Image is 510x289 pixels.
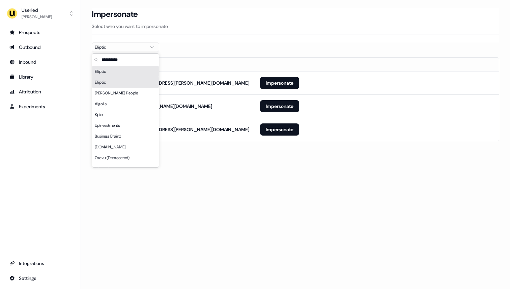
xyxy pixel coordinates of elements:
[22,7,52,13] div: Userled
[9,260,71,267] div: Integrations
[92,152,159,163] div: Zoovu (Deprecated)
[260,100,299,112] button: Impersonate
[92,77,159,88] div: Elliptic
[260,77,299,89] button: Impersonate
[5,101,75,112] a: Go to experiments
[9,29,71,36] div: Prospects
[92,9,138,19] h3: Impersonate
[5,27,75,38] a: Go to prospects
[92,109,159,120] div: Kpler
[5,42,75,53] a: Go to outbound experience
[92,131,159,142] div: Business Brainz
[92,66,159,77] div: Elliptic
[92,120,159,131] div: UpInvestments
[9,59,71,65] div: Inbound
[5,71,75,82] a: Go to templates
[9,275,71,282] div: Settings
[92,58,255,71] th: Email
[5,5,75,22] button: Userled[PERSON_NAME]
[9,103,71,110] div: Experiments
[92,42,159,52] button: Elliptic
[92,23,499,30] p: Select who you want to impersonate
[9,88,71,95] div: Attribution
[260,123,299,136] button: Impersonate
[5,273,75,284] a: Go to integrations
[9,74,71,80] div: Library
[92,88,159,98] div: [PERSON_NAME] People
[95,44,145,51] div: Elliptic
[9,44,71,51] div: Outbound
[92,66,159,167] div: Suggestions
[97,126,249,133] div: [PERSON_NAME][EMAIL_ADDRESS][PERSON_NAME][DOMAIN_NAME]
[5,258,75,269] a: Go to integrations
[5,57,75,67] a: Go to Inbound
[22,13,52,20] div: [PERSON_NAME]
[97,80,249,86] div: [PERSON_NAME][EMAIL_ADDRESS][PERSON_NAME][DOMAIN_NAME]
[92,163,159,174] div: ADvendio
[92,142,159,152] div: [DOMAIN_NAME]
[92,98,159,109] div: Algolia
[5,86,75,97] a: Go to attribution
